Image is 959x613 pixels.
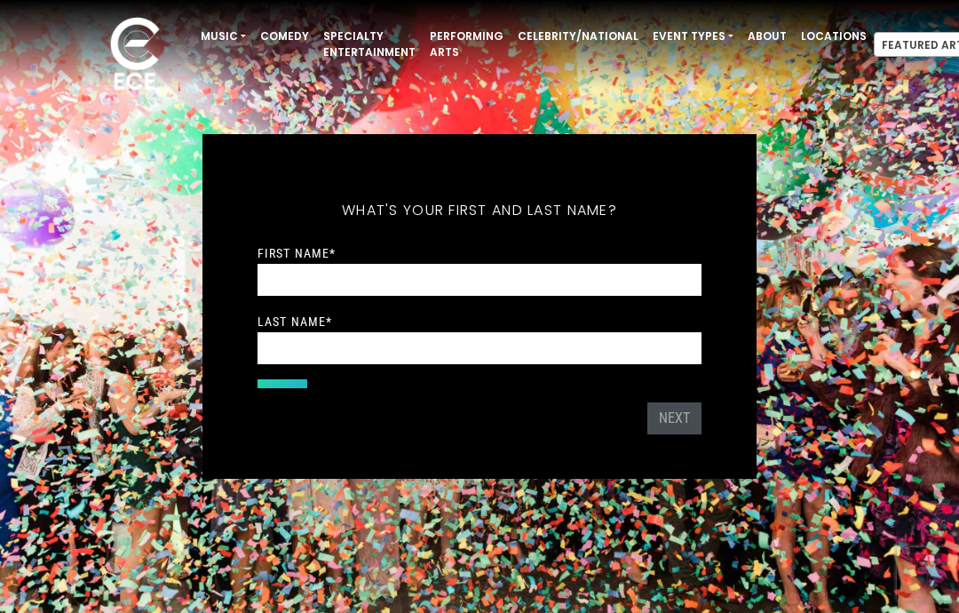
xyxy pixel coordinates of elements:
[423,21,511,68] a: Performing Arts
[258,314,332,330] label: Last Name
[194,21,253,52] a: Music
[741,21,794,52] a: About
[316,21,423,68] a: Specialty Entertainment
[253,21,316,52] a: Comedy
[91,12,179,99] img: ece_new_logo_whitev2-1.png
[258,245,336,261] label: First Name
[511,21,646,52] a: Celebrity/National
[794,21,874,52] a: Locations
[258,179,701,243] h5: What's your first and last name?
[646,21,741,52] a: Event Types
